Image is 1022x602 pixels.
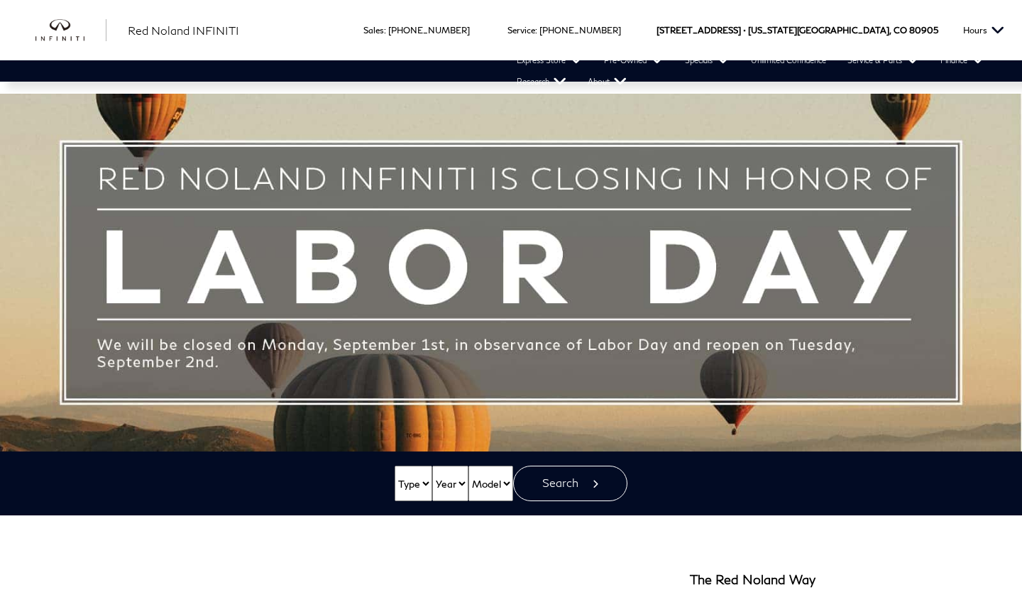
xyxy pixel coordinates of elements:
[384,25,386,35] span: :
[690,573,815,587] h3: The Red Noland Way
[674,50,740,71] a: Specials
[740,50,837,71] a: Unlimited Confidence
[35,19,106,42] a: infiniti
[506,50,593,71] a: Express Store
[930,50,995,71] a: Finance
[577,71,637,92] a: About
[363,25,384,35] span: Sales
[535,25,537,35] span: :
[513,466,627,501] button: Search
[432,466,468,501] select: Vehicle Year
[128,22,239,39] a: Red Noland INFINITI
[656,25,938,35] a: [STREET_ADDRESS] • [US_STATE][GEOGRAPHIC_DATA], CO 80905
[837,50,930,71] a: Service & Parts
[128,23,239,37] span: Red Noland INFINITI
[539,25,621,35] a: [PHONE_NUMBER]
[468,466,513,501] select: Vehicle Model
[35,19,106,42] img: INFINITI
[506,71,577,92] a: Research
[14,50,1022,92] nav: Main Navigation
[388,25,470,35] a: [PHONE_NUMBER]
[507,25,535,35] span: Service
[395,466,432,501] select: Vehicle Type
[593,50,674,71] a: Pre-Owned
